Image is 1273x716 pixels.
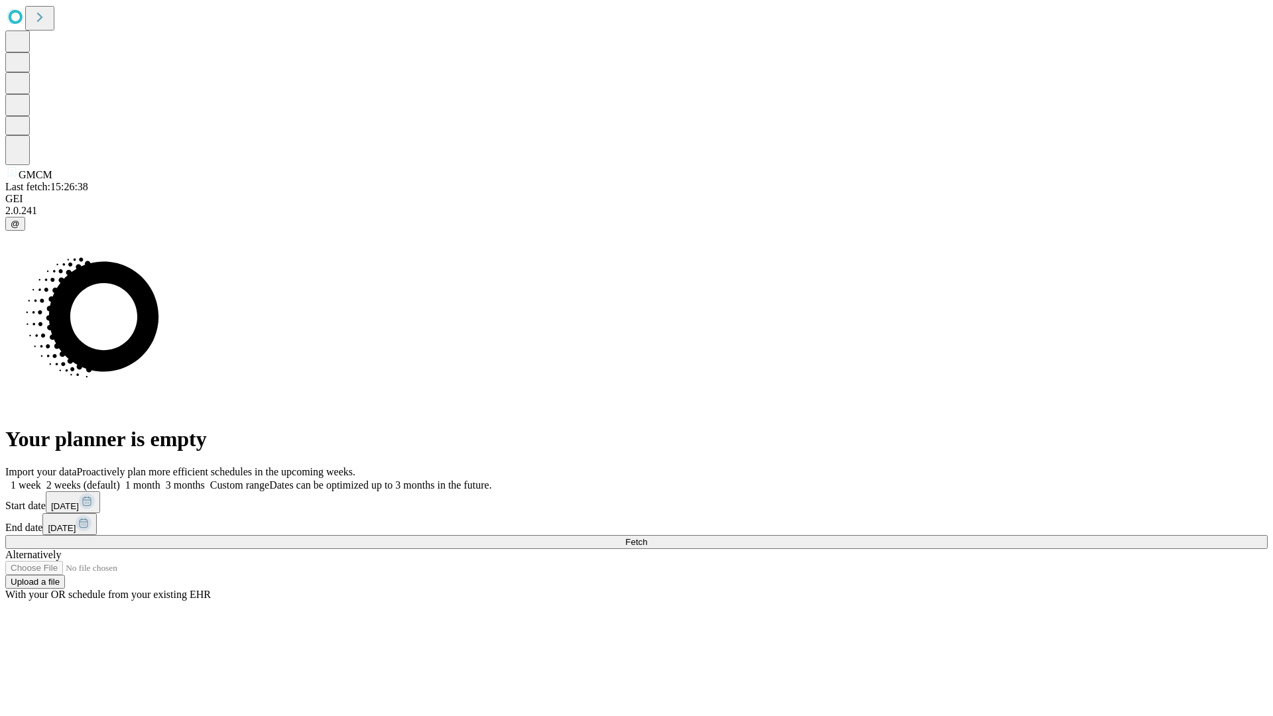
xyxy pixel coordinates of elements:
[46,491,100,513] button: [DATE]
[625,537,647,547] span: Fetch
[11,479,41,491] span: 1 week
[210,479,269,491] span: Custom range
[48,523,76,533] span: [DATE]
[269,479,491,491] span: Dates can be optimized up to 3 months in the future.
[5,513,1268,535] div: End date
[42,513,97,535] button: [DATE]
[77,466,355,477] span: Proactively plan more efficient schedules in the upcoming weeks.
[5,205,1268,217] div: 2.0.241
[5,589,211,600] span: With your OR schedule from your existing EHR
[5,181,88,192] span: Last fetch: 15:26:38
[11,219,20,229] span: @
[5,466,77,477] span: Import your data
[51,501,79,511] span: [DATE]
[5,549,61,560] span: Alternatively
[166,479,205,491] span: 3 months
[5,535,1268,549] button: Fetch
[5,193,1268,205] div: GEI
[5,575,65,589] button: Upload a file
[5,491,1268,513] div: Start date
[19,169,52,180] span: GMCM
[5,427,1268,451] h1: Your planner is empty
[46,479,120,491] span: 2 weeks (default)
[125,479,160,491] span: 1 month
[5,217,25,231] button: @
